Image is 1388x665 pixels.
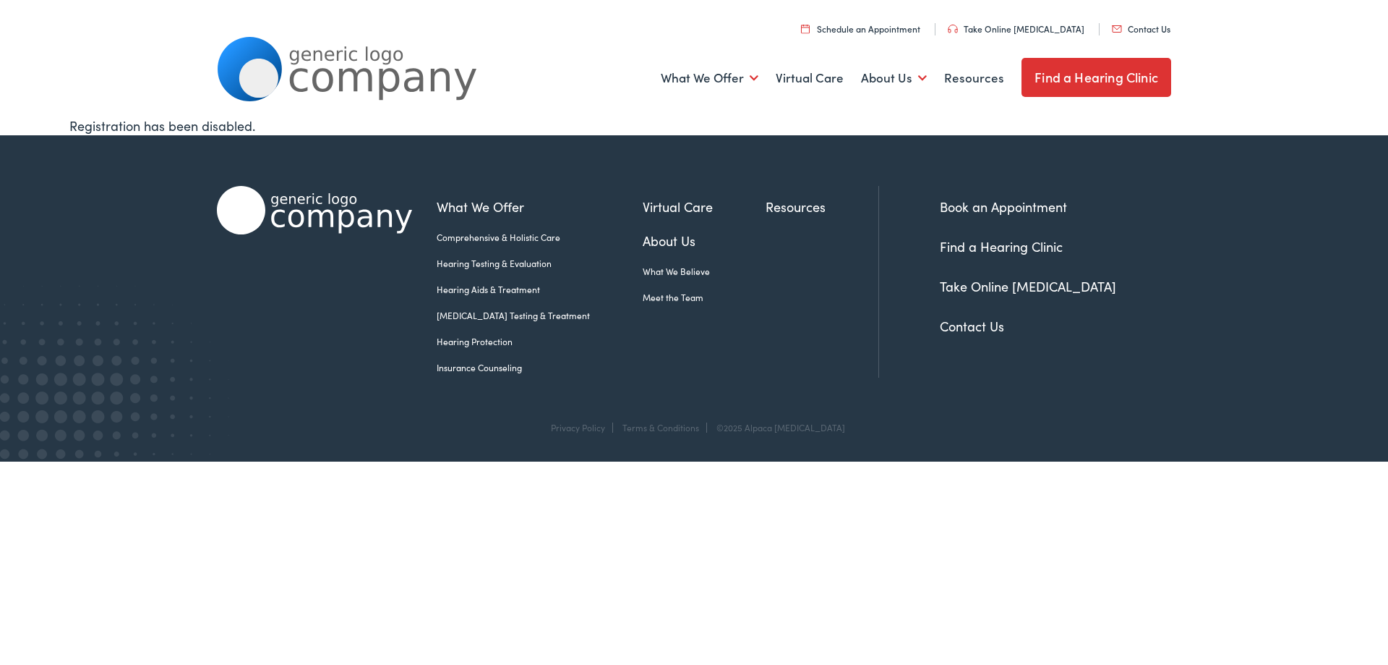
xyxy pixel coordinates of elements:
[709,423,845,433] div: ©2025 Alpaca [MEDICAL_DATA]
[861,51,927,105] a: About Us
[766,197,878,216] a: Resources
[437,361,643,374] a: Insurance Counseling
[944,51,1004,105] a: Resources
[940,317,1004,335] a: Contact Us
[551,421,605,433] a: Privacy Policy
[437,197,643,216] a: What We Offer
[1112,25,1122,33] img: utility icon
[217,186,412,234] img: Alpaca Audiology
[643,231,766,250] a: About Us
[437,335,643,348] a: Hearing Protection
[69,116,1319,135] div: Registration has been disabled.
[801,24,810,33] img: utility icon
[948,22,1084,35] a: Take Online [MEDICAL_DATA]
[801,22,920,35] a: Schedule an Appointment
[437,283,643,296] a: Hearing Aids & Treatment
[940,277,1116,295] a: Take Online [MEDICAL_DATA]
[661,51,758,105] a: What We Offer
[940,198,1067,216] a: Book an Appointment
[643,197,766,216] a: Virtual Care
[437,309,643,322] a: [MEDICAL_DATA] Testing & Treatment
[643,265,766,278] a: What We Believe
[940,237,1063,255] a: Find a Hearing Clinic
[1112,22,1170,35] a: Contact Us
[948,25,958,33] img: utility icon
[1021,58,1171,97] a: Find a Hearing Clinic
[622,421,699,433] a: Terms & Conditions
[437,257,643,270] a: Hearing Testing & Evaluation
[643,291,766,304] a: Meet the Team
[776,51,844,105] a: Virtual Care
[437,231,643,244] a: Comprehensive & Holistic Care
